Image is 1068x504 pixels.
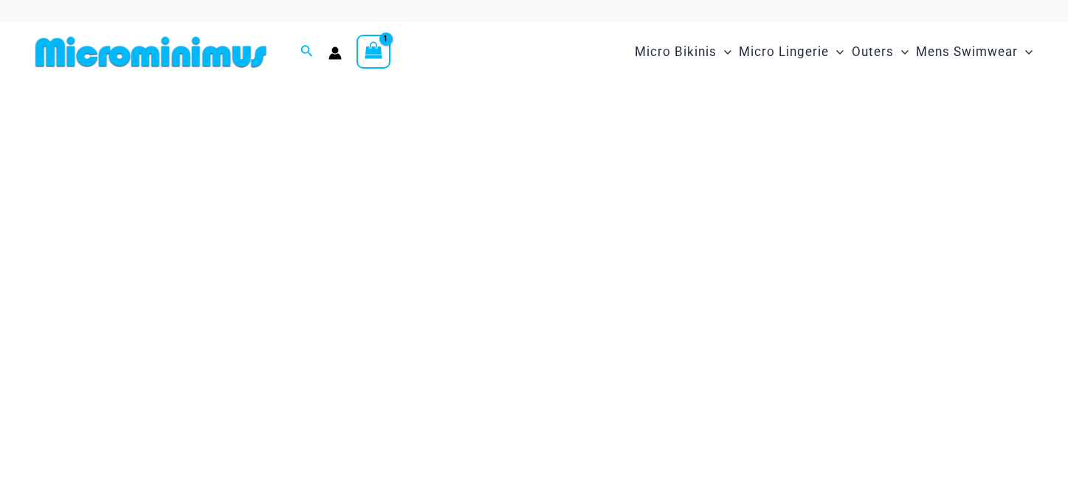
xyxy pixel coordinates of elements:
[894,33,909,71] span: Menu Toggle
[717,33,731,71] span: Menu Toggle
[300,43,314,61] a: Search icon link
[739,33,829,71] span: Micro Lingerie
[328,46,342,60] a: Account icon link
[356,35,390,69] a: View Shopping Cart, 1 items
[848,30,912,75] a: OutersMenu ToggleMenu Toggle
[635,33,717,71] span: Micro Bikinis
[829,33,844,71] span: Menu Toggle
[631,30,735,75] a: Micro BikinisMenu ToggleMenu Toggle
[735,30,847,75] a: Micro LingerieMenu ToggleMenu Toggle
[30,35,272,69] img: MM SHOP LOGO FLAT
[629,27,1038,77] nav: Site Navigation
[916,33,1018,71] span: Mens Swimwear
[852,33,894,71] span: Outers
[912,30,1036,75] a: Mens SwimwearMenu ToggleMenu Toggle
[1018,33,1033,71] span: Menu Toggle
